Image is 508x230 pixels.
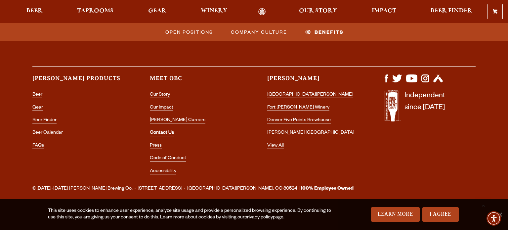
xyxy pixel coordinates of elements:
[367,8,401,16] a: Impact
[426,8,477,16] a: Beer Finder
[315,27,344,37] span: Benefits
[372,8,396,14] span: Impact
[150,92,170,98] a: Our Story
[422,207,459,222] a: I Agree
[32,185,354,193] span: ©[DATE]-[DATE] [PERSON_NAME] Brewing Co. · [STREET_ADDRESS] · [GEOGRAPHIC_DATA][PERSON_NAME], CO ...
[165,27,213,37] span: Open Positions
[267,143,284,149] a: View All
[404,90,445,125] p: Independent since [DATE]
[32,105,43,111] a: Gear
[22,8,47,16] a: Beer
[487,211,501,226] div: Accessibility Menu
[32,92,42,98] a: Beer
[301,27,347,37] a: Benefits
[371,207,420,222] a: Learn More
[244,215,273,220] a: privacy policy
[267,118,331,123] a: Denver Five Points Brewhouse
[77,8,113,14] span: Taprooms
[300,186,354,192] strong: 100% Employee Owned
[267,130,354,136] a: [PERSON_NAME] [GEOGRAPHIC_DATA]
[48,208,333,221] div: This site uses cookies to enhance user experience, analyze site usage and provide a personalized ...
[150,105,173,111] a: Our Impact
[267,92,353,98] a: [GEOGRAPHIC_DATA][PERSON_NAME]
[295,8,341,16] a: Our Story
[32,74,123,88] h3: [PERSON_NAME] Products
[73,8,118,16] a: Taprooms
[148,8,166,14] span: Gear
[267,74,358,88] h3: [PERSON_NAME]
[196,8,232,16] a: Winery
[475,197,491,213] a: Scroll to top
[385,79,388,84] a: Visit us on Facebook
[150,169,176,174] a: Accessibility
[201,8,227,14] span: Winery
[299,8,337,14] span: Our Story
[150,143,162,149] a: Press
[150,74,241,88] h3: Meet OBC
[406,79,417,84] a: Visit us on YouTube
[150,130,174,136] a: Contact Us
[249,8,274,16] a: Odell Home
[144,8,171,16] a: Gear
[150,118,205,123] a: [PERSON_NAME] Careers
[150,156,186,161] a: Code of Conduct
[421,79,429,84] a: Visit us on Instagram
[32,143,44,149] a: FAQs
[267,105,329,111] a: Fort [PERSON_NAME] Winery
[231,27,287,37] span: Company Culture
[32,118,57,123] a: Beer Finder
[161,27,216,37] a: Open Positions
[227,27,290,37] a: Company Culture
[26,8,43,14] span: Beer
[32,130,63,136] a: Beer Calendar
[392,79,402,84] a: Visit us on X (formerly Twitter)
[431,8,472,14] span: Beer Finder
[433,79,443,84] a: Visit us on Untappd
